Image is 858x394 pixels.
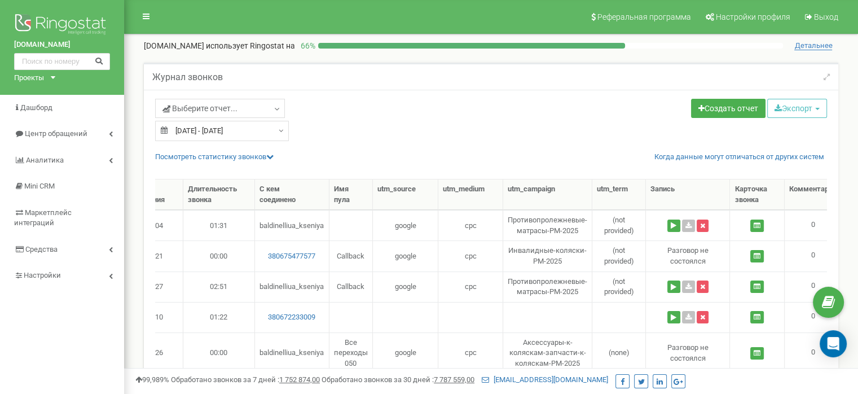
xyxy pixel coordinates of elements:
td: 0 [785,210,855,240]
button: Экспорт [767,99,827,118]
a: Скачать [682,311,695,323]
td: 00:00 [183,332,255,374]
td: Аксессуары-к-коляскам-запчасти-к-коляскам-PM-2025 [503,332,592,374]
span: Реферальная программа [597,12,691,21]
td: (not provided) [592,240,646,271]
td: (not provided) [592,272,646,302]
td: 00:00 [183,240,255,271]
td: (none) [592,332,646,374]
button: Удалить запись [697,311,709,323]
span: Обработано звонков за 30 дней : [322,375,474,384]
td: 0 [785,332,855,374]
th: Длительность звонка [183,180,255,210]
td: Все переходы 050 [329,332,373,374]
span: Средства [25,245,58,253]
a: Выберите отчет... [155,99,285,118]
th: Запись [646,180,730,210]
span: Дашборд [20,103,52,112]
td: cpc [438,332,503,374]
a: [DOMAIN_NAME] [14,40,110,50]
span: Выход [814,12,838,21]
td: Инвалидные-коляски-PM-2025 [503,240,592,271]
td: (not provided) [592,210,646,240]
a: [EMAIL_ADDRESS][DOMAIN_NAME] [482,375,608,384]
td: cpc [438,272,503,302]
td: 0 [785,240,855,271]
th: utm_term [592,180,646,210]
a: 380672233009 [259,312,324,323]
span: Центр обращений [25,129,87,138]
td: 01:31 [183,210,255,240]
span: 99,989% [135,375,169,384]
td: Противопролежневые-матрасы-PM-2025 [503,272,592,302]
a: Создать отчет [691,99,765,118]
td: google [373,332,439,374]
td: 0 [785,302,855,332]
span: Выберите отчет... [162,103,237,114]
button: Удалить запись [697,281,709,293]
span: Настройки профиля [716,12,790,21]
button: Удалить запись [697,220,709,232]
th: utm_source [373,180,439,210]
td: 01:22 [183,302,255,332]
td: 0 [785,272,855,302]
a: Посмотреть cтатистику звонков [155,152,274,161]
td: Разговор не состоялся [646,240,730,271]
td: baldinelliua_kseniya [255,210,329,240]
input: Поиск по номеру [14,53,110,70]
u: 7 787 559,00 [434,375,474,384]
a: Когда данные могут отличаться от других систем [654,152,824,163]
div: Open Intercom Messenger [820,330,847,357]
span: использует Ringostat на [206,41,295,50]
td: google [373,272,439,302]
td: cpc [438,240,503,271]
span: Mini CRM [24,182,55,190]
p: [DOMAIN_NAME] [144,40,295,51]
span: Обработано звонков за 7 дней : [171,375,320,384]
th: utm_campaign [503,180,592,210]
td: Противопролежневые-матрасы-PM-2025 [503,210,592,240]
span: Аналитика [26,156,64,164]
td: 02:51 [183,272,255,302]
td: cpc [438,210,503,240]
div: Проекты [14,73,44,84]
td: Callback [329,240,373,271]
img: Ringostat logo [14,11,110,40]
td: google [373,210,439,240]
td: Разговор не состоялся [646,332,730,374]
th: Имя пула [329,180,373,210]
a: 380675477577 [259,251,324,262]
th: С кем соединено [255,180,329,210]
th: utm_medium [438,180,503,210]
a: Скачать [682,281,695,293]
td: Callback [329,272,373,302]
span: Настройки [24,271,61,279]
td: baldinelliua_kseniya [255,332,329,374]
th: Карточка звонка [730,180,784,210]
span: Маркетплейс интеграций [14,208,72,227]
u: 1 752 874,00 [279,375,320,384]
span: Детальнее [794,41,832,50]
a: Скачать [682,220,695,232]
td: baldinelliua_kseniya [255,272,329,302]
td: google [373,240,439,271]
p: 66 % [295,40,318,51]
h5: Журнал звонков [152,72,223,82]
th: Комментарии [785,180,855,210]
